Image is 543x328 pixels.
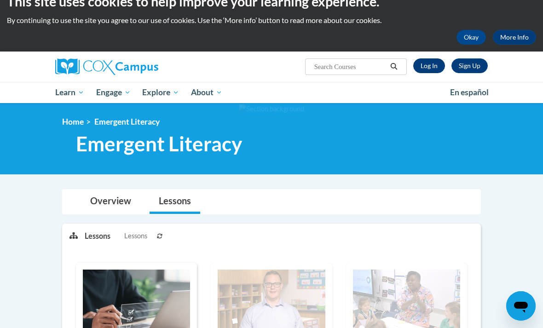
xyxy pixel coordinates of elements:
[85,231,110,241] p: Lessons
[451,58,488,73] a: Register
[387,61,401,72] button: Search
[7,15,536,25] p: By continuing to use the site you agree to our use of cookies. Use the ‘More info’ button to read...
[90,82,137,103] a: Engage
[81,190,140,214] a: Overview
[191,87,222,98] span: About
[185,82,228,103] a: About
[313,61,387,72] input: Search Courses
[413,58,445,73] a: Log In
[55,58,190,75] a: Cox Campus
[493,30,536,45] a: More Info
[55,87,84,98] span: Learn
[142,87,179,98] span: Explore
[55,58,158,75] img: Cox Campus
[94,117,160,127] span: Emergent Literacy
[444,83,495,102] a: En español
[136,82,185,103] a: Explore
[76,132,242,156] span: Emergent Literacy
[62,117,84,127] a: Home
[150,190,200,214] a: Lessons
[456,30,486,45] button: Okay
[239,104,304,114] img: Section background
[450,87,489,97] span: En español
[506,291,536,321] iframe: Button to launch messaging window
[124,231,147,241] span: Lessons
[49,82,90,103] a: Learn
[48,82,495,103] div: Main menu
[96,87,131,98] span: Engage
